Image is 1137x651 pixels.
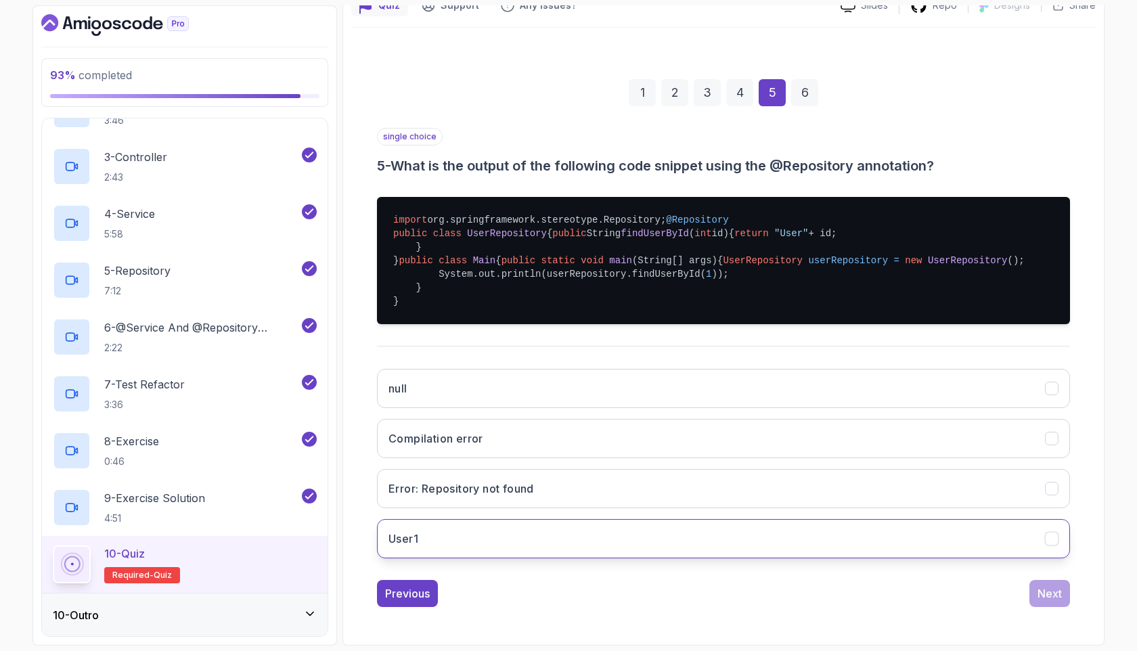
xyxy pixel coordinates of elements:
span: @Repository [666,215,728,225]
div: 2 [661,79,688,106]
p: 0:46 [104,455,159,468]
p: 3:46 [104,114,147,127]
div: 3 [694,79,721,106]
span: 1 [706,269,711,279]
span: public [399,255,432,266]
div: Next [1038,585,1062,602]
span: quiz [154,570,172,581]
p: 2:43 [104,171,167,184]
p: 4 - Service [104,206,155,222]
span: "User" [774,228,808,239]
div: 1 [629,79,656,106]
span: userRepository [808,255,888,266]
span: UserRepository [467,228,547,239]
span: UserRepository [723,255,803,266]
button: null [377,369,1070,408]
a: Dashboard [41,14,220,36]
span: public [552,228,586,239]
span: main [609,255,632,266]
button: 6-@Service And @Repository Annotations2:22 [53,318,317,356]
button: 4-Service5:58 [53,204,317,242]
p: 8 - Exercise [104,433,159,449]
p: 7:12 [104,284,171,298]
span: return [734,228,768,239]
span: = [893,255,899,266]
button: Previous [377,580,438,607]
pre: org.springframework.stereotype.Repository; { String { + id; } } { { (); System.out.println(userRe... [377,197,1070,324]
span: static [541,255,575,266]
p: 3 - Controller [104,149,167,165]
span: completed [50,68,132,82]
p: 5 - Repository [104,263,171,279]
span: public [393,228,427,239]
span: ( id) [689,228,729,239]
h3: 10 - Outro [53,607,99,623]
span: new [905,255,922,266]
p: 5:58 [104,227,155,241]
span: class [439,255,467,266]
span: class [433,228,462,239]
span: (String[] args) [632,255,717,266]
button: 10-Outro [42,593,328,637]
p: 4:51 [104,512,205,525]
button: 10-QuizRequired-quiz [53,545,317,583]
p: 3:36 [104,398,185,411]
p: 9 - Exercise Solution [104,490,205,506]
button: 7-Test Refactor3:36 [53,375,317,413]
h3: Error: Repository not found [388,480,534,497]
div: 6 [791,79,818,106]
div: 5 [759,79,786,106]
button: Error: Repository not found [377,469,1070,508]
p: 2:22 [104,341,299,355]
p: 7 - Test Refactor [104,376,185,392]
span: void [581,255,604,266]
h3: 5 - What is the output of the following code snippet using the @Repository annotation? [377,156,1070,175]
span: Required- [112,570,154,581]
span: public [501,255,535,266]
button: 3-Controller2:43 [53,148,317,185]
span: findUserById [621,228,689,239]
div: 4 [726,79,753,106]
button: 8-Exercise0:46 [53,432,317,470]
button: Next [1029,580,1070,607]
span: import [393,215,427,225]
button: 9-Exercise Solution4:51 [53,489,317,526]
span: 93 % [50,68,76,82]
h3: User1 [388,531,418,547]
p: 6 - @Service And @Repository Annotations [104,319,299,336]
div: Previous [385,585,430,602]
h3: Compilation error [388,430,483,447]
span: int [694,228,711,239]
button: Compilation error [377,419,1070,458]
span: UserRepository [928,255,1008,266]
p: single choice [377,128,443,145]
p: 10 - Quiz [104,545,145,562]
span: Main [473,255,496,266]
h3: null [388,380,407,397]
button: User1 [377,519,1070,558]
button: 5-Repository7:12 [53,261,317,299]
